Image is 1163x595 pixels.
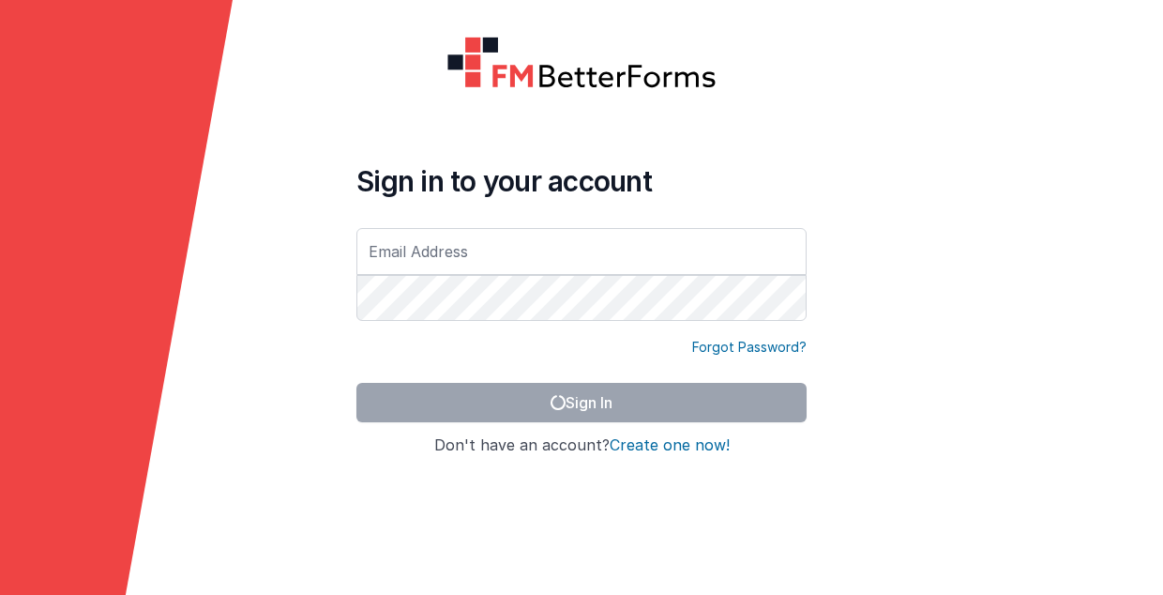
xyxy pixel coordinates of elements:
h4: Sign in to your account [356,164,807,198]
a: Forgot Password? [692,338,807,357]
button: Create one now! [610,437,730,454]
input: Email Address [356,228,807,275]
h4: Don't have an account? [356,437,807,454]
button: Sign In [356,383,807,422]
